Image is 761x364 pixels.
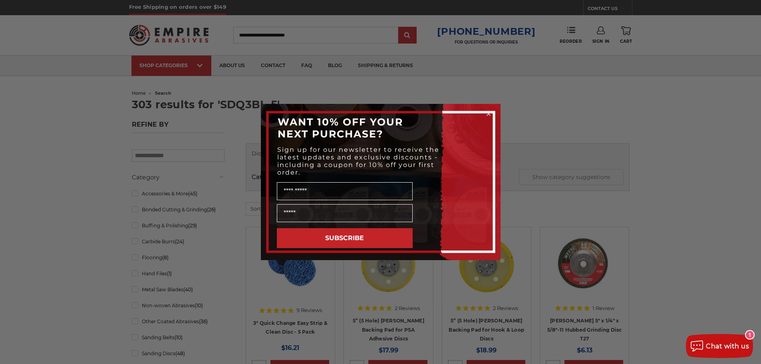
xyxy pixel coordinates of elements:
input: Email [277,204,413,222]
span: Sign up for our newsletter to receive the latest updates and exclusive discounts - including a co... [277,146,439,176]
span: WANT 10% OFF YOUR NEXT PURCHASE? [278,116,403,140]
button: Close dialog [485,110,493,118]
button: SUBSCRIBE [277,228,413,248]
div: 1 [746,331,754,339]
span: Chat with us [706,342,749,350]
keeper-lock: Open Keeper Popup [402,187,411,196]
button: Chat with us [686,334,753,358]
